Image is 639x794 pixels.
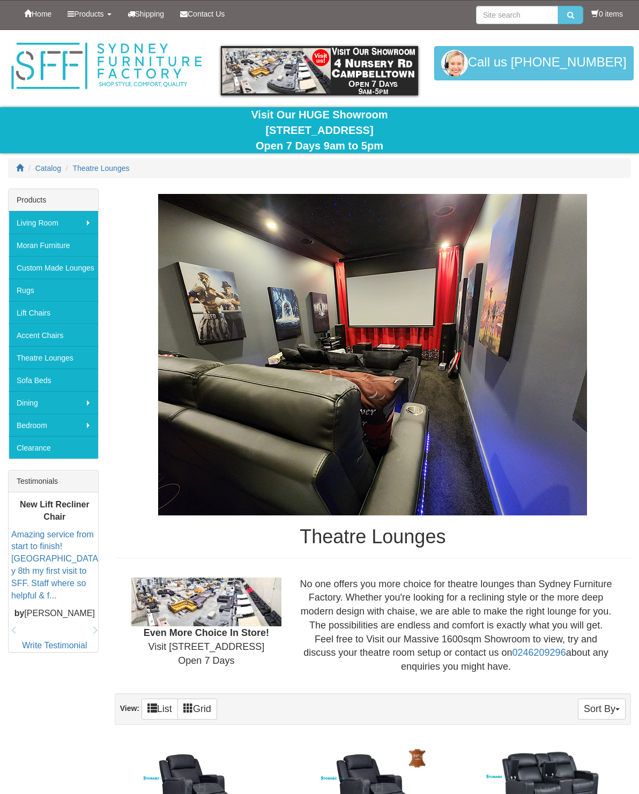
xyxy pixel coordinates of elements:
a: Write Testimonial [22,641,87,650]
b: New Lift Recliner Chair [20,500,90,521]
span: Home [32,10,51,18]
a: Theatre Lounges [9,346,98,369]
input: Site search [476,6,558,24]
b: Even More Choice In Store! [144,627,269,638]
a: Living Room [9,211,98,234]
a: Amazing service from start to finish! [GEOGRAPHIC_DATA]-y 8th my first visit to SFF. Staff where ... [11,530,103,600]
a: Sofa Beds [9,369,98,391]
img: showroom.gif [221,46,418,95]
span: Contact Us [188,10,225,18]
strong: View: [120,704,139,713]
span: Shipping [135,10,165,18]
a: Clearance [9,436,98,459]
a: Custom Made Lounges [9,256,98,279]
img: Sydney Furniture Factory [8,41,205,92]
img: Showroom [131,578,281,627]
div: Visit [STREET_ADDRESS] Open 7 Days [123,578,289,668]
a: Accent Chairs [9,324,98,346]
div: Products [9,189,98,211]
b: by [14,609,25,618]
img: Theatre Lounges [158,194,587,515]
a: Theatre Lounges [73,164,130,173]
a: Bedroom [9,414,98,436]
a: Grid [177,699,217,720]
a: Products [60,1,119,27]
div: Visit Our HUGE Showroom [STREET_ADDRESS] Open 7 Days 9am to 5pm [8,107,631,153]
button: Sort By [578,699,626,720]
p: [PERSON_NAME] [11,608,98,620]
a: Shipping [120,1,173,27]
li: 0 items [591,9,623,19]
h1: Theatre Lounges [115,526,631,548]
div: Testimonials [9,470,98,492]
a: 0246209296 [512,647,566,658]
span: Products [74,10,103,18]
a: Moran Furniture [9,234,98,256]
div: No one offers you more choice for theatre lounges than Sydney Furniture Factory. Whether you're l... [289,578,622,674]
a: Lift Chairs [9,301,98,324]
a: Contact Us [172,1,233,27]
a: List [142,699,178,720]
a: Dining [9,391,98,414]
a: Rugs [9,279,98,301]
a: Catalog [35,164,61,173]
a: Home [16,1,60,27]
